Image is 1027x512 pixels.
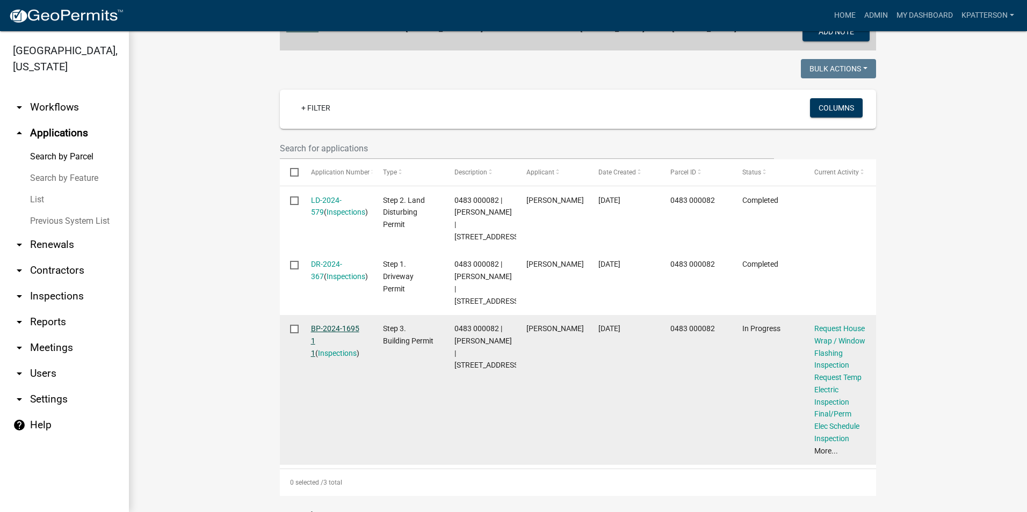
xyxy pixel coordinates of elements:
[598,169,636,176] span: Date Created
[957,5,1018,26] a: KPATTERSON
[526,196,584,204] span: Rory evans
[383,196,425,229] span: Step 2. Land Disturbing Permit
[588,159,660,185] datatable-header-cell: Date Created
[742,324,780,333] span: In Progress
[311,324,359,357] a: BP-2024-1695 1 1
[670,169,696,176] span: Parcel ID
[327,272,365,281] a: Inspections
[311,194,363,219] div: ( )
[892,5,957,26] a: My Dashboard
[732,159,804,185] datatable-header-cell: Status
[454,196,520,241] span: 0483 000082 | TUKES TYROME | 104 CANTERBURY DR
[598,260,620,268] span: 11/20/2024
[454,324,520,369] span: 0483 000082 | TUKES TYROME | 104 CANTERBURY DR
[802,22,870,41] button: Add Note
[526,260,584,268] span: Rory evans
[13,101,26,114] i: arrow_drop_down
[814,447,838,455] a: More...
[444,159,516,185] datatable-header-cell: Description
[327,208,365,216] a: Inspections
[454,260,520,305] span: 0483 000082 | TUKES TYROME | 104 CANTERBURY DR
[670,196,715,204] span: 0483 000082
[372,159,444,185] datatable-header-cell: Type
[666,16,750,51] td: [PERSON_NAME]
[454,169,487,176] span: Description
[742,260,778,268] span: Completed
[311,258,363,283] div: ( )
[311,169,370,176] span: Application Number
[516,159,588,185] datatable-header-cell: Applicant
[498,16,666,51] td: UNINCORPORATED [PERSON_NAME]
[750,16,788,51] td: 0.800
[814,373,862,406] a: Request Temp Electric Inspection
[399,16,498,51] td: [STREET_ADDRESS]
[311,196,342,217] a: LD-2024-579
[13,393,26,406] i: arrow_drop_down
[814,324,865,369] a: Request House Wrap / Window Flashing Inspection
[814,169,859,176] span: Current Activity
[670,260,715,268] span: 0483 000082
[526,324,584,333] span: Rory evans
[280,137,774,159] input: Search for applications
[318,349,357,357] a: Inspections
[329,16,399,51] td: 0483 000082
[830,5,860,26] a: Home
[311,323,363,359] div: ( )
[598,324,620,333] span: 11/15/2024
[818,27,854,36] span: Add Note
[13,316,26,328] i: arrow_drop_down
[810,98,863,118] button: Columns
[311,260,342,281] a: DR-2024-367
[13,367,26,380] i: arrow_drop_down
[383,324,433,345] span: Step 3. Building Permit
[598,196,620,204] span: 11/20/2024
[293,98,339,118] a: + Filter
[804,159,876,185] datatable-header-cell: Current Activity
[13,341,26,354] i: arrow_drop_down
[670,324,715,333] span: 0483 000082
[300,159,372,185] datatable-header-cell: Application Number
[13,238,26,251] i: arrow_drop_down
[814,409,859,443] a: Final/Perm Elec Schedule Inspection
[742,196,778,204] span: Completed
[13,127,26,140] i: arrow_drop_up
[13,419,26,431] i: help
[742,169,761,176] span: Status
[801,59,876,78] button: Bulk Actions
[526,169,554,176] span: Applicant
[13,264,26,277] i: arrow_drop_down
[13,290,26,303] i: arrow_drop_down
[860,5,892,26] a: Admin
[383,169,397,176] span: Type
[660,159,732,185] datatable-header-cell: Parcel ID
[280,159,300,185] datatable-header-cell: Select
[383,260,414,293] span: Step 1. Driveway Permit
[290,479,323,486] span: 0 selected /
[280,469,876,496] div: 3 total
